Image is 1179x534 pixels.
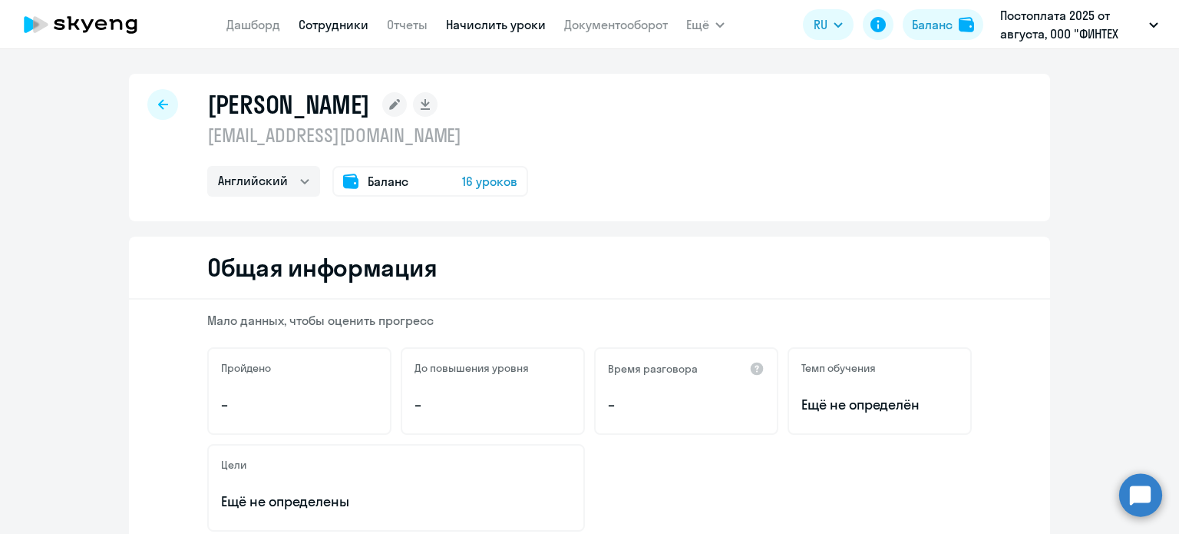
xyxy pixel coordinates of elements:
a: Отчеты [387,17,428,32]
span: Ещё [686,15,709,34]
h5: Пройдено [221,361,271,375]
a: Начислить уроки [446,17,546,32]
h2: Общая информация [207,252,437,283]
p: – [221,395,378,415]
p: Постоплата 2025 от августа, ООО "ФИНТЕХ СЕРВИС" [1000,6,1143,43]
span: RU [814,15,827,34]
span: 16 уроков [462,172,517,191]
h5: До повышения уровня [414,361,529,375]
button: Ещё [686,9,725,40]
p: – [608,395,765,415]
button: RU [803,9,854,40]
p: Ещё не определены [221,492,571,512]
img: balance [959,17,974,32]
button: Балансbalance [903,9,983,40]
a: Документооборот [564,17,668,32]
p: – [414,395,571,415]
h5: Темп обучения [801,361,876,375]
h1: [PERSON_NAME] [207,89,370,120]
button: Постоплата 2025 от августа, ООО "ФИНТЕХ СЕРВИС" [992,6,1166,43]
a: Дашборд [226,17,280,32]
p: Мало данных, чтобы оценить прогресс [207,312,972,329]
span: Ещё не определён [801,395,958,415]
p: [EMAIL_ADDRESS][DOMAIN_NAME] [207,123,528,148]
span: Баланс [368,172,408,191]
h5: Цели [221,458,246,472]
div: Баланс [912,15,953,34]
a: Сотрудники [299,17,368,32]
h5: Время разговора [608,362,698,376]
